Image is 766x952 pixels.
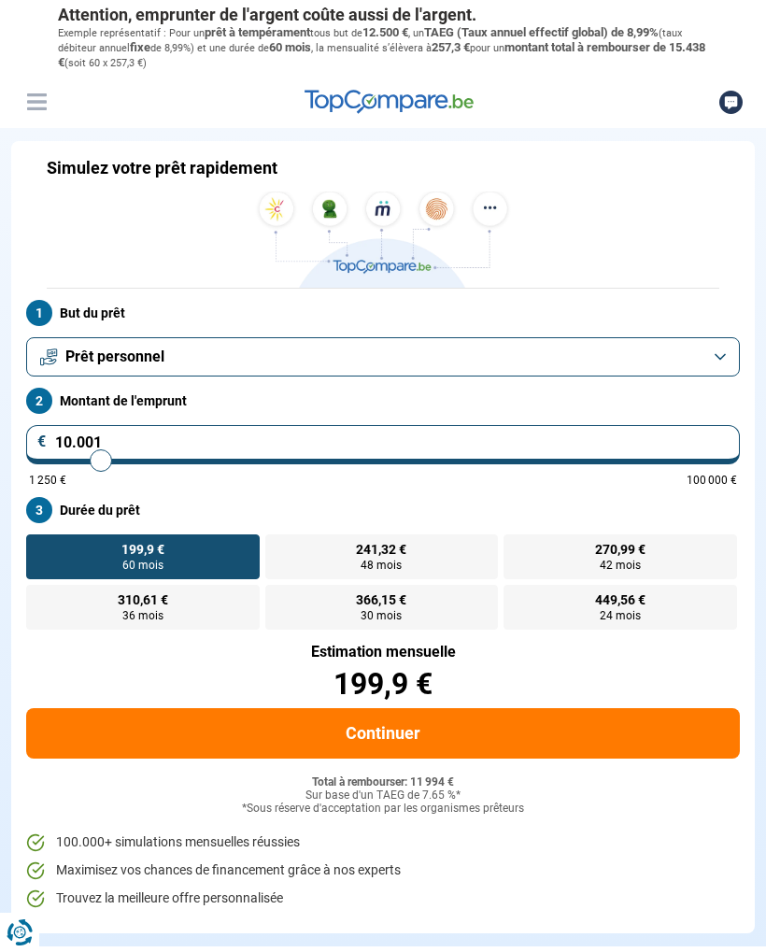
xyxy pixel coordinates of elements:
span: 199,9 € [121,543,164,556]
div: *Sous réserve d'acceptation par les organismes prêteurs [26,803,740,816]
p: Exemple représentatif : Pour un tous but de , un (taux débiteur annuel de 8,99%) et une durée de ... [58,25,708,71]
span: prêt à tempérament [205,25,310,39]
span: € [37,434,47,449]
li: Trouvez la meilleure offre personnalisée [26,889,740,908]
h1: Simulez votre prêt rapidement [47,158,277,178]
span: 48 mois [361,560,402,571]
span: 449,56 € [595,593,645,606]
span: 36 mois [122,610,163,621]
span: fixe [130,40,150,54]
span: 241,32 € [356,543,406,556]
div: Sur base d'un TAEG de 7.65 %* [26,789,740,803]
span: 366,15 € [356,593,406,606]
span: 1 250 € [29,475,66,486]
div: Estimation mensuelle [26,645,740,660]
p: Attention, emprunter de l'argent coûte aussi de l'argent. [58,5,708,25]
img: TopCompare.be [252,192,514,288]
label: Montant de l'emprunt [26,388,740,414]
div: 199,9 € [26,669,740,699]
span: 12.500 € [362,25,408,39]
span: 270,99 € [595,543,645,556]
span: 60 mois [122,560,163,571]
label: But du prêt [26,300,740,326]
span: Prêt personnel [65,347,164,367]
div: Total à rembourser: 11 994 € [26,776,740,789]
span: 60 mois [269,40,311,54]
span: 30 mois [361,610,402,621]
span: 257,3 € [432,40,470,54]
span: 42 mois [600,560,641,571]
img: TopCompare [305,90,474,114]
button: Prêt personnel [26,337,740,377]
span: TAEG (Taux annuel effectif global) de 8,99% [424,25,659,39]
span: 100 000 € [687,475,737,486]
span: montant total à rembourser de 15.438 € [58,40,705,69]
li: Maximisez vos chances de financement grâce à nos experts [26,861,740,880]
button: Menu [22,88,50,116]
button: Continuer [26,708,740,759]
li: 100.000+ simulations mensuelles réussies [26,833,740,852]
span: 310,61 € [118,593,168,606]
label: Durée du prêt [26,497,740,523]
span: 24 mois [600,610,641,621]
